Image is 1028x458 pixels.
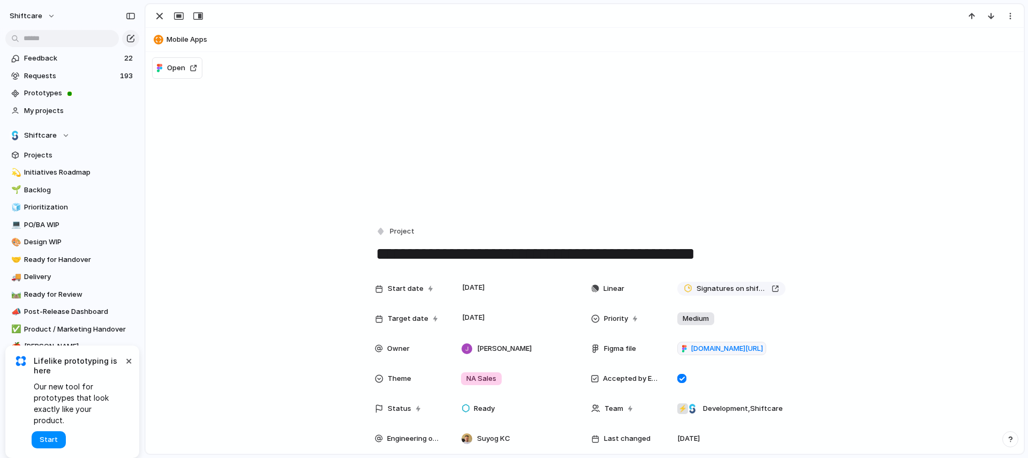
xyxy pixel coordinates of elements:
[10,324,20,335] button: ✅
[120,71,135,81] span: 193
[24,324,135,335] span: Product / Marketing Handover
[374,224,418,239] button: Project
[24,272,135,282] span: Delivery
[24,237,135,247] span: Design WIP
[5,234,139,250] a: 🎨Design WIP
[11,288,19,301] div: 🛤️
[677,282,785,296] a: Signatures on shift clock out - client + carer
[477,433,510,444] span: Suyog KC
[5,7,61,25] button: shiftcare
[388,403,411,414] span: Status
[11,201,19,214] div: 🧊
[388,373,411,384] span: Theme
[24,220,135,230] span: PO/BA WIP
[603,283,624,294] span: Linear
[5,164,139,181] a: 💫Initiatives Roadmap
[10,254,20,265] button: 🤝
[167,34,1019,45] span: Mobile Apps
[167,63,185,73] span: Open
[24,289,135,300] span: Ready for Review
[691,343,763,354] span: [DOMAIN_NAME][URL]
[388,313,428,324] span: Target date
[11,253,19,266] div: 🤝
[10,272,20,282] button: 🚚
[604,313,628,324] span: Priority
[604,433,651,444] span: Last changed
[10,185,20,196] button: 🌱
[5,50,139,66] a: Feedback22
[11,236,19,249] div: 🎨
[11,271,19,283] div: 🚚
[150,31,1019,48] button: Mobile Apps
[5,339,139,355] a: 🍎[PERSON_NAME]
[5,85,139,101] a: Prototypes
[24,167,135,178] span: Initiatives Roadmap
[24,341,135,352] span: [PERSON_NAME]
[459,281,488,294] span: [DATE]
[24,150,135,161] span: Projects
[5,68,139,84] a: Requests193
[459,311,488,324] span: [DATE]
[474,403,495,414] span: Ready
[24,130,57,141] span: Shiftcare
[390,226,414,237] span: Project
[34,356,123,376] span: Lifelike prototyping is here
[11,306,19,318] div: 📣
[10,220,20,230] button: 💻
[10,11,42,21] span: shiftcare
[24,202,135,213] span: Prioritization
[5,103,139,119] a: My projects
[24,306,135,317] span: Post-Release Dashboard
[603,373,660,384] span: Accepted by Engineering
[24,88,135,99] span: Prototypes
[24,53,121,64] span: Feedback
[24,254,135,265] span: Ready for Handover
[5,304,139,320] a: 📣Post-Release Dashboard
[5,287,139,303] a: 🛤️Ready for Review
[677,403,688,414] div: ⚡
[32,431,66,448] button: Start
[5,252,139,268] a: 🤝Ready for Handover
[703,403,783,414] span: Development , Shiftcare
[387,433,443,444] span: Engineering owner
[152,57,202,79] button: Open
[604,403,623,414] span: Team
[24,185,135,196] span: Backlog
[11,167,19,179] div: 💫
[11,184,19,196] div: 🌱
[5,217,139,233] a: 💻PO/BA WIP
[5,199,139,215] a: 🧊Prioritization
[10,237,20,247] button: 🎨
[40,434,58,445] span: Start
[11,323,19,335] div: ✅
[11,219,19,231] div: 💻
[697,283,767,294] span: Signatures on shift clock out - client + carer
[604,343,636,354] span: Figma file
[388,283,424,294] span: Start date
[677,433,700,444] span: [DATE]
[11,341,19,353] div: 🍎
[10,202,20,213] button: 🧊
[683,313,709,324] span: Medium
[477,343,532,354] span: [PERSON_NAME]
[5,182,139,198] div: 🌱Backlog
[5,269,139,285] a: 🚚Delivery
[122,354,135,367] button: Dismiss
[677,342,766,356] a: [DOMAIN_NAME][URL]
[10,306,20,317] button: 📣
[387,343,410,354] span: Owner
[124,53,135,64] span: 22
[5,127,139,144] button: Shiftcare
[5,321,139,337] a: ✅Product / Marketing Handover
[10,167,20,178] button: 💫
